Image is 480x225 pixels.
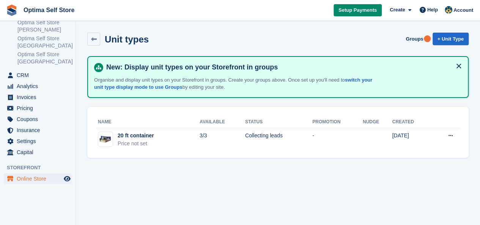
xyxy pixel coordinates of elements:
p: Organise and display unit types on your Storefront in groups. Create your groups above. Once set ... [94,76,379,91]
span: Storefront [7,164,76,172]
a: menu [4,92,72,102]
td: Collecting leads [245,128,312,152]
th: Promotion [312,116,363,128]
td: - [312,128,363,152]
span: Settings [17,136,62,146]
th: Status [245,116,312,128]
span: Invoices [17,92,62,102]
span: Coupons [17,114,62,124]
h2: Unit types [105,34,149,44]
h4: New: Display unit types on your Storefront in groups [103,63,462,72]
a: menu [4,70,72,80]
span: Setup Payments [338,6,377,14]
th: Created [392,116,431,128]
a: Groups [403,33,426,45]
a: menu [4,125,72,135]
th: Name [96,116,200,128]
a: Optima Self Store [GEOGRAPHIC_DATA] [17,51,72,65]
td: [DATE] [392,128,431,152]
a: menu [4,103,72,113]
a: menu [4,147,72,157]
span: Online Store [17,173,62,184]
a: Optima Self Store [PERSON_NAME] [17,19,72,33]
span: Pricing [17,103,62,113]
a: Preview store [63,174,72,183]
span: Capital [17,147,62,157]
a: Optima Self Store [GEOGRAPHIC_DATA] [17,35,72,49]
a: menu [4,114,72,124]
a: Optima Self Store [20,4,77,16]
img: Alex Morgan-Jones [445,6,452,14]
span: Insurance [17,125,62,135]
th: Available [200,116,245,128]
span: Account [453,6,473,14]
div: 20 ft container [118,132,154,140]
a: menu [4,173,72,184]
span: Analytics [17,81,62,91]
div: Tooltip anchor [424,35,431,42]
a: + Unit Type [433,33,469,45]
th: Nudge [363,116,392,128]
div: Price not set [118,140,154,148]
a: menu [4,81,72,91]
a: Setup Payments [334,4,382,17]
img: stora-icon-8386f47178a22dfd0bd8f6a31ec36ba5ce8667c1dd55bd0f319d3a0aa187defe.svg [6,5,17,16]
span: Help [427,6,438,14]
a: menu [4,136,72,146]
span: Create [390,6,405,14]
span: CRM [17,70,62,80]
img: 20.jpg [98,134,113,145]
td: 3/3 [200,128,245,152]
